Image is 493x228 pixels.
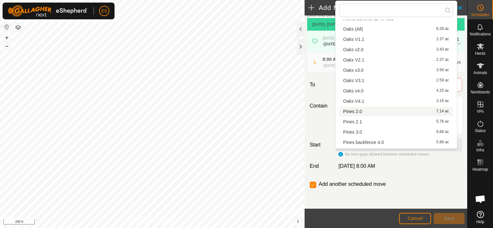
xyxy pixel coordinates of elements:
[339,127,453,137] li: Pines 3.0
[436,47,449,52] span: 3.43 ac
[473,71,487,75] span: Animals
[436,68,449,72] span: 3.56 ac
[468,208,493,226] a: Help
[436,89,449,93] span: 4.25 ac
[436,140,449,145] span: 5.86 ac
[307,141,333,149] label: Start
[436,37,449,42] span: 2.37 ac
[323,57,340,62] span: 8:00 AM
[319,182,386,187] label: Add another scheduled move
[434,213,465,224] button: Save
[339,55,453,65] li: Oaks V2.1
[324,42,353,46] span: [DATE] 8:00 AM
[436,58,449,62] span: 2.37 ac
[343,78,364,83] span: Oaks V3.1
[14,24,22,31] button: Map Layers
[343,109,362,114] span: Pines 2.0
[295,218,302,225] button: i
[470,32,491,36] span: Notifications
[312,22,325,27] span: [DATE]
[407,216,423,221] span: Cancel
[343,58,364,62] span: Oaks V2.1
[343,89,364,93] span: Oaks v4.0
[343,99,364,103] span: Oaks V4.1
[343,119,362,124] span: Pines 2.1
[3,23,11,31] button: Reset Map
[471,189,490,209] div: Open chat
[339,76,453,85] li: Oaks V3.1
[343,16,394,21] span: Home summer all-VP006
[436,109,449,114] span: 7.14 ac
[444,216,455,221] span: Save
[339,86,453,96] li: Oaks v4.0
[159,220,178,225] a: Contact Us
[307,102,333,110] label: Contain
[339,107,453,116] li: Pines 2.0
[307,78,333,91] label: To
[436,130,449,134] span: 9.66 ac
[343,140,384,145] span: Pines backfence 4.0
[470,90,490,94] span: Neckbands
[436,119,449,124] span: 5.76 ac
[472,167,488,171] span: Heatmap
[476,148,484,152] span: Infra
[338,163,375,169] span: [DATE] 8:00 AM
[339,65,453,75] li: Oaks v3.0
[343,68,364,72] span: Oaks v3.0
[436,78,449,83] span: 2.59 ac
[339,24,453,34] li: Oaks (All)
[323,63,351,69] div: -
[3,42,11,50] button: –
[323,41,353,47] div: -
[471,13,489,17] span: Schedules
[339,117,453,127] li: Pines 2.1
[475,129,486,133] span: Status
[343,37,364,42] span: Oaks V1.1
[324,63,351,68] span: [DATE] 8:00 AM
[101,8,107,14] span: ES
[345,152,429,157] span: No time gaps allowed between scheduled moves
[339,148,453,157] li: Pins 5.0
[307,162,333,170] label: End
[475,52,485,55] span: Herds
[436,99,449,103] span: 3.16 ac
[339,96,453,106] li: Oaks V4.1
[339,34,453,44] li: Oaks V1.1
[343,27,363,31] span: Oaks (All)
[314,60,316,65] span: 1
[399,213,431,224] button: Cancel
[343,47,364,52] span: Oaks v2.0
[127,220,151,225] a: Privacy Policy
[308,4,435,12] h2: Add Move
[339,138,453,147] li: Pines backfence 4.0
[8,5,88,17] img: Gallagher Logo
[476,220,484,224] span: Help
[297,219,299,224] span: i
[3,34,11,42] button: +
[323,36,350,41] span: [DATE] 6:30 PM
[436,27,449,31] span: 6.28 ac
[339,45,453,54] li: Oaks v2.0
[343,130,362,134] span: Pines 3.0
[477,109,484,113] span: VPs
[325,22,339,27] span: - [DATE]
